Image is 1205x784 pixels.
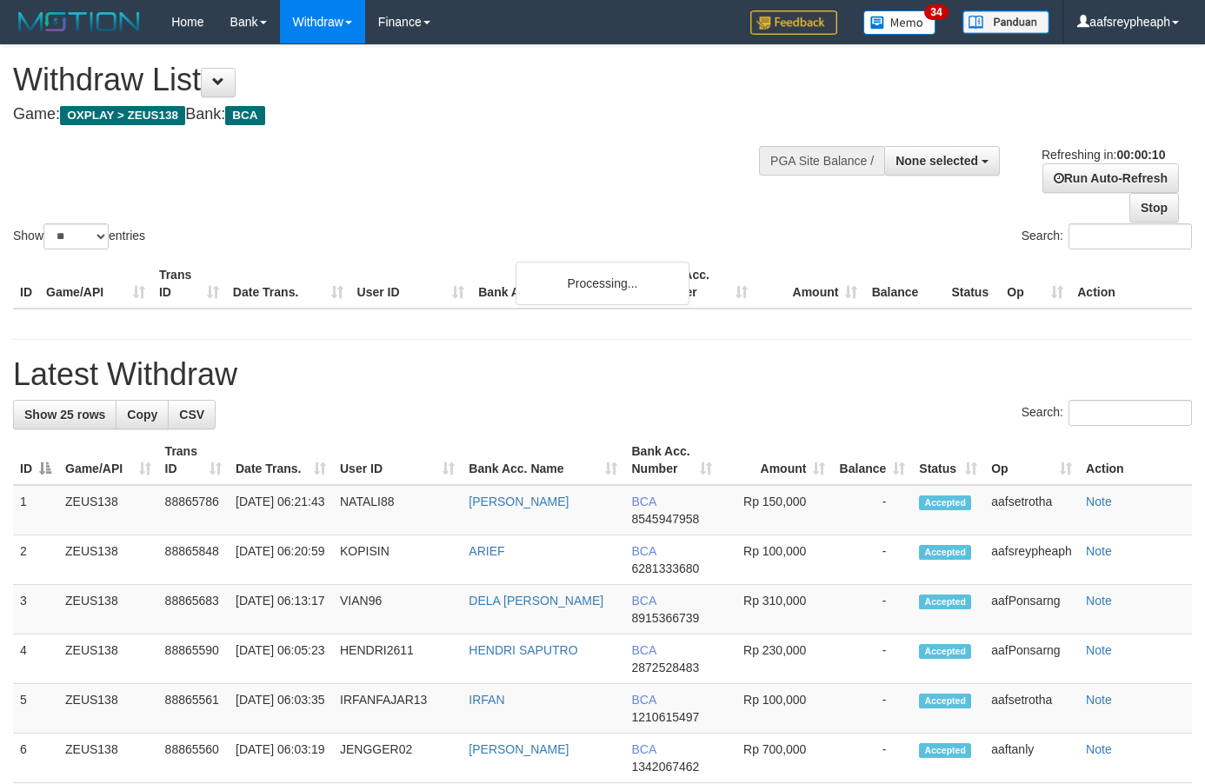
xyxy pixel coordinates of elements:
[13,734,58,783] td: 6
[43,223,109,249] select: Showentries
[631,594,656,608] span: BCA
[984,734,1079,783] td: aaftanly
[39,259,152,309] th: Game/API
[631,760,699,774] span: Copy 1342067462 to clipboard
[333,535,462,585] td: KOPISIN
[832,435,912,485] th: Balance: activate to sort column ascending
[631,512,699,526] span: Copy 8545947958 to clipboard
[832,535,912,585] td: -
[158,635,229,684] td: 88865590
[1116,148,1165,162] strong: 00:00:10
[58,435,158,485] th: Game/API: activate to sort column ascending
[116,400,169,429] a: Copy
[13,223,145,249] label: Show entries
[631,643,656,657] span: BCA
[229,635,333,684] td: [DATE] 06:05:23
[333,684,462,734] td: IRFANFAJAR13
[13,435,58,485] th: ID: activate to sort column descending
[469,544,504,558] a: ARIEF
[644,259,755,309] th: Bank Acc. Number
[631,561,699,575] span: Copy 6281333680 to clipboard
[13,684,58,734] td: 5
[58,535,158,585] td: ZEUS138
[58,734,158,783] td: ZEUS138
[158,684,229,734] td: 88865561
[158,535,229,585] td: 88865848
[944,259,1000,309] th: Status
[984,635,1079,684] td: aafPonsarng
[631,742,656,756] span: BCA
[919,694,971,708] span: Accepted
[60,106,185,125] span: OXPLAY > ZEUS138
[168,400,216,429] a: CSV
[832,635,912,684] td: -
[719,585,832,635] td: Rp 310,000
[179,408,204,422] span: CSV
[832,485,912,535] td: -
[1022,400,1192,426] label: Search:
[984,585,1079,635] td: aafPonsarng
[919,595,971,609] span: Accepted
[884,146,1000,176] button: None selected
[13,485,58,535] td: 1
[755,259,865,309] th: Amount
[333,635,462,684] td: HENDRI2611
[333,485,462,535] td: NATALI88
[962,10,1049,34] img: panduan.png
[13,357,1192,392] h1: Latest Withdraw
[1069,223,1192,249] input: Search:
[631,693,656,707] span: BCA
[750,10,837,35] img: Feedback.jpg
[1042,148,1165,162] span: Refreshing in:
[1129,193,1179,223] a: Stop
[13,106,786,123] h4: Game: Bank:
[759,146,884,176] div: PGA Site Balance /
[919,495,971,510] span: Accepted
[333,435,462,485] th: User ID: activate to sort column ascending
[58,485,158,535] td: ZEUS138
[924,4,948,20] span: 34
[58,585,158,635] td: ZEUS138
[984,485,1079,535] td: aafsetrotha
[229,435,333,485] th: Date Trans.: activate to sort column ascending
[1000,259,1070,309] th: Op
[158,435,229,485] th: Trans ID: activate to sort column ascending
[13,535,58,585] td: 2
[984,435,1079,485] th: Op: activate to sort column ascending
[1070,259,1192,309] th: Action
[58,635,158,684] td: ZEUS138
[631,611,699,625] span: Copy 8915366739 to clipboard
[1086,495,1112,508] a: Note
[624,435,718,485] th: Bank Acc. Number: activate to sort column ascending
[229,684,333,734] td: [DATE] 06:03:35
[832,734,912,783] td: -
[24,408,105,422] span: Show 25 rows
[158,734,229,783] td: 88865560
[13,585,58,635] td: 3
[158,485,229,535] td: 88865786
[832,585,912,635] td: -
[1022,223,1192,249] label: Search:
[226,259,350,309] th: Date Trans.
[229,535,333,585] td: [DATE] 06:20:59
[984,535,1079,585] td: aafsreypheaph
[895,154,978,168] span: None selected
[471,259,643,309] th: Bank Acc. Name
[1069,400,1192,426] input: Search:
[229,485,333,535] td: [DATE] 06:21:43
[984,684,1079,734] td: aafsetrotha
[631,495,656,508] span: BCA
[229,734,333,783] td: [DATE] 06:03:19
[832,684,912,734] td: -
[719,684,832,734] td: Rp 100,000
[58,684,158,734] td: ZEUS138
[719,635,832,684] td: Rp 230,000
[1086,594,1112,608] a: Note
[469,594,603,608] a: DELA [PERSON_NAME]
[1086,742,1112,756] a: Note
[631,661,699,674] span: Copy 2872528483 to clipboard
[719,734,832,783] td: Rp 700,000
[13,635,58,684] td: 4
[350,259,472,309] th: User ID
[912,435,984,485] th: Status: activate to sort column ascending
